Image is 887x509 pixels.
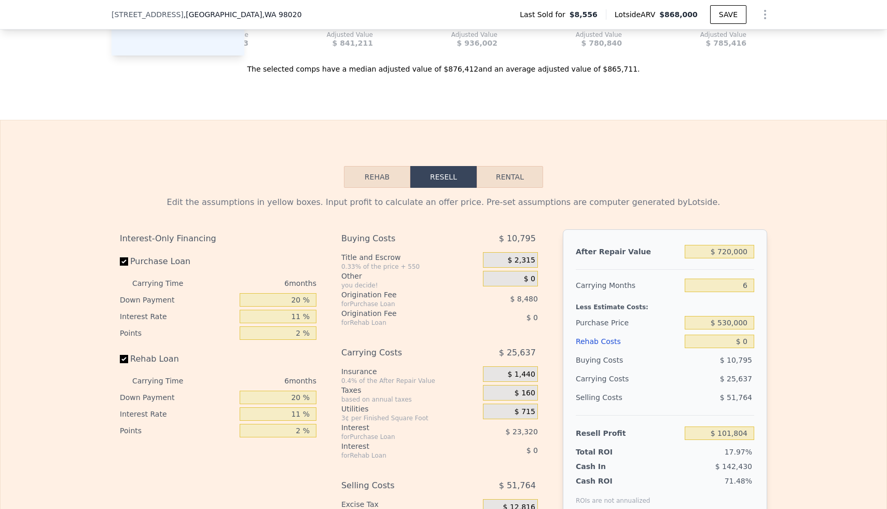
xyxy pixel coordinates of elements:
span: 17.97% [725,448,752,456]
div: Purchase Price [576,313,681,332]
div: 6 months [204,275,316,292]
div: Adjusted Value [390,31,497,39]
span: 71.48% [725,477,752,485]
div: Buying Costs [341,229,457,248]
span: $ 51,764 [499,476,536,495]
div: Utilities [341,404,479,414]
div: Adjusted Value [514,31,622,39]
div: Selling Costs [576,388,681,407]
div: Adjusted Value [639,31,746,39]
span: $ 10,795 [720,356,752,364]
span: $ 160 [515,389,535,398]
button: Resell [410,166,477,188]
label: Rehab Loan [120,350,235,368]
div: Taxes [341,385,479,395]
span: $ 25,637 [720,375,752,383]
div: Down Payment [120,389,235,406]
span: $ 1,440 [507,370,535,379]
span: $ 10,795 [499,229,536,248]
span: , WA 98020 [262,10,301,19]
span: $ 936,002 [457,39,497,47]
div: Interest [341,441,457,451]
div: Carrying Costs [341,343,457,362]
div: Other [341,271,479,281]
span: $ 780,840 [581,39,622,47]
div: 6 months [204,373,316,389]
div: Carrying Time [132,373,200,389]
span: $ 785,416 [706,39,746,47]
div: ROIs are not annualized [576,486,650,505]
div: Cash In [576,461,641,472]
button: Show Options [755,4,775,25]
div: Rehab Costs [576,332,681,351]
div: Carrying Months [576,276,681,295]
button: Rental [477,166,543,188]
div: for Rehab Loan [341,451,457,460]
span: $ 841,211 [332,39,373,47]
div: for Purchase Loan [341,300,457,308]
span: $ 23,320 [506,428,538,436]
div: Down Payment [120,292,235,308]
div: based on annual taxes [341,395,479,404]
div: Origination Fee [341,290,457,300]
div: Adjusted Value [265,31,373,39]
div: Points [120,325,235,341]
div: Carrying Costs [576,369,641,388]
span: , [GEOGRAPHIC_DATA] [184,9,302,20]
span: $ 8,480 [510,295,537,303]
button: Rehab [344,166,410,188]
div: 0.4% of the After Repair Value [341,377,479,385]
div: Interest [341,422,457,433]
div: 0.33% of the price + 550 [341,263,479,271]
div: Total ROI [576,447,641,457]
span: $8,556 [570,9,598,20]
div: Edit the assumptions in yellow boxes. Input profit to calculate an offer price. Pre-set assumptio... [120,196,767,209]
div: After Repair Value [576,242,681,261]
span: $ 0 [526,446,538,455]
div: 3¢ per Finished Square Foot [341,414,479,422]
span: $ 0 [526,313,538,322]
div: Buying Costs [576,351,681,369]
div: for Rehab Loan [341,319,457,327]
span: Last Sold for [520,9,570,20]
div: Origination Fee [341,308,457,319]
div: Insurance [341,366,479,377]
span: $ 2,315 [507,256,535,265]
span: $ 51,764 [720,393,752,402]
div: Resell Profit [576,424,681,443]
div: Points [120,422,235,439]
span: $ 715 [515,407,535,417]
button: SAVE [710,5,746,24]
input: Rehab Loan [120,355,128,363]
div: Cash ROI [576,476,650,486]
span: $ 0 [524,274,535,284]
span: $ 25,637 [499,343,536,362]
div: for Purchase Loan [341,433,457,441]
span: $868,000 [659,10,698,19]
div: The selected comps have a median adjusted value of $876,412 and an average adjusted value of $865... [112,56,775,74]
div: Carrying Time [132,275,200,292]
input: Purchase Loan [120,257,128,266]
div: Interest Rate [120,406,235,422]
div: Interest-Only Financing [120,229,316,248]
div: you decide! [341,281,479,290]
div: Interest Rate [120,308,235,325]
label: Purchase Loan [120,252,235,271]
span: $ 142,430 [715,462,752,471]
span: Lotside ARV [615,9,659,20]
div: Selling Costs [341,476,457,495]
div: Title and Escrow [341,252,479,263]
div: Less Estimate Costs: [576,295,754,313]
span: [STREET_ADDRESS] [112,9,184,20]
